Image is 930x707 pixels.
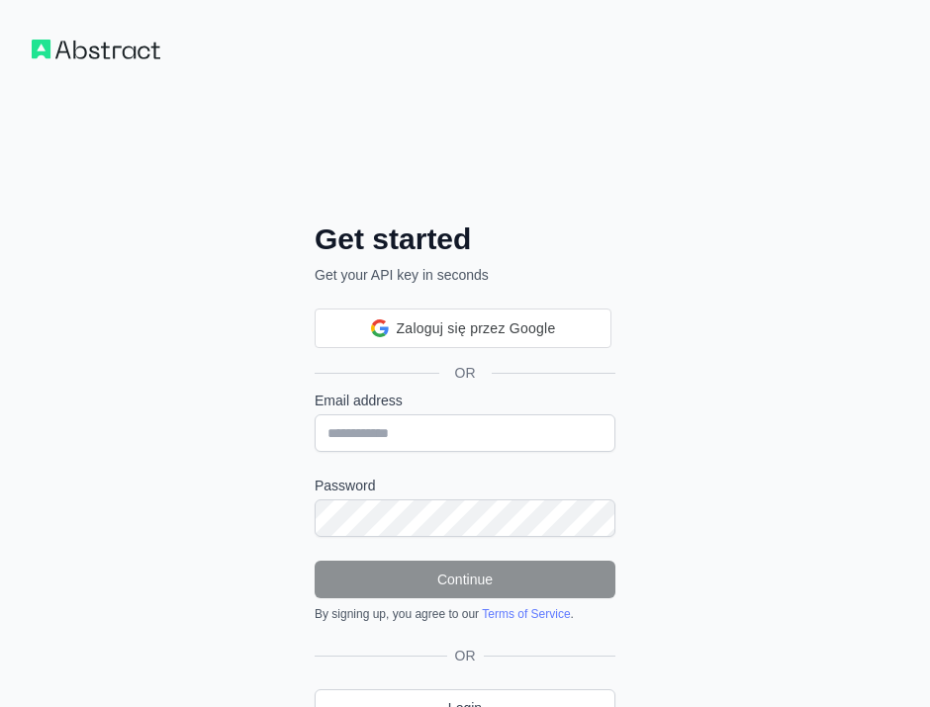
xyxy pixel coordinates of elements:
label: Email address [315,391,615,410]
span: Zaloguj się przez Google [397,318,556,339]
h2: Get started [315,221,615,257]
span: OR [447,646,484,665]
p: Get your API key in seconds [315,265,615,285]
span: OR [439,363,492,383]
a: Terms of Service [482,607,570,621]
div: By signing up, you agree to our . [315,606,615,622]
img: Workflow [32,40,160,59]
label: Password [315,476,615,495]
div: Zaloguj się przez Google [315,309,611,348]
button: Continue [315,561,615,598]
